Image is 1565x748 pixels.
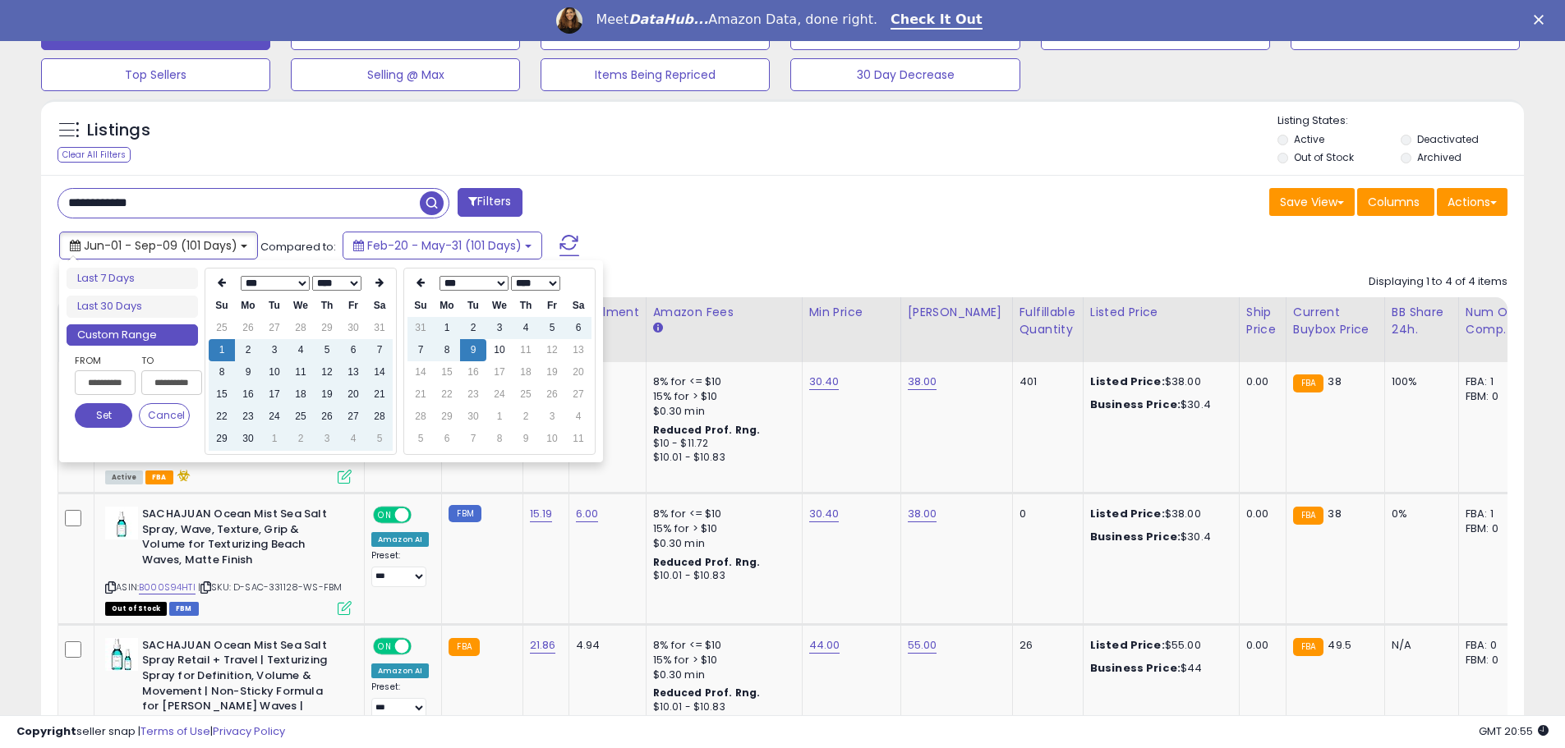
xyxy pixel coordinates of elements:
[434,295,460,317] th: Mo
[486,383,513,406] td: 24
[84,237,237,254] span: Jun-01 - Sep-09 (101 Days)
[539,428,565,450] td: 10
[67,296,198,318] li: Last 30 Days
[653,451,789,465] div: $10.01 - $10.83
[1090,660,1181,676] b: Business Price:
[1246,374,1273,389] div: 0.00
[366,428,393,450] td: 5
[58,147,131,163] div: Clear All Filters
[407,339,434,361] td: 7
[105,638,138,671] img: 31JmbkN-8lL._SL40_.jpg
[653,569,789,583] div: $10.01 - $10.83
[145,470,173,484] span: FBA
[541,58,770,91] button: Items Being Repriced
[1417,150,1461,164] label: Archived
[235,383,261,406] td: 16
[1020,638,1070,653] div: 26
[1466,389,1520,404] div: FBM: 0
[434,317,460,339] td: 1
[409,640,435,654] span: OFF
[809,374,840,390] a: 30.40
[288,317,314,339] td: 28
[1090,637,1165,653] b: Listed Price:
[209,428,235,450] td: 29
[261,295,288,317] th: Tu
[513,317,539,339] td: 4
[407,383,434,406] td: 21
[1328,374,1341,389] span: 38
[340,361,366,383] td: 13
[653,507,789,521] div: 8% for <= $10
[209,295,235,317] th: Su
[288,339,314,361] td: 4
[653,653,789,668] div: 15% for > $10
[371,681,429,718] div: Preset:
[1479,723,1549,739] span: 2025-09-10 20:55 GMT
[41,58,270,91] button: Top Sellers
[16,723,76,739] strong: Copyright
[105,470,143,484] span: All listings currently available for purchase on Amazon
[434,361,460,383] td: 15
[209,361,235,383] td: 8
[530,506,553,522] a: 15.19
[235,361,261,383] td: 9
[809,304,894,321] div: Min Price
[105,507,138,539] img: 31-4tP6gGvL._SL40_.jpg
[565,317,591,339] td: 6
[460,428,486,450] td: 7
[213,723,285,739] a: Privacy Policy
[1466,304,1526,338] div: Num of Comp.
[596,11,877,28] div: Meet Amazon Data, done right.
[891,11,983,30] a: Check It Out
[1293,638,1323,656] small: FBA
[375,508,395,522] span: ON
[375,640,395,654] span: ON
[314,339,340,361] td: 5
[261,317,288,339] td: 27
[1293,304,1378,338] div: Current Buybox Price
[1392,304,1452,338] div: BB Share 24h.
[908,637,937,654] a: 55.00
[576,374,633,389] div: 4.71
[314,317,340,339] td: 29
[530,637,556,654] a: 21.86
[434,428,460,450] td: 6
[67,324,198,346] li: Custom Range
[59,232,258,259] button: Jun-01 - Sep-09 (101 Days)
[1293,507,1323,525] small: FBA
[1466,374,1520,389] div: FBA: 1
[1090,397,1227,412] div: $30.4
[565,339,591,361] td: 13
[235,428,261,450] td: 30
[314,428,340,450] td: 3
[576,638,633,653] div: 4.94
[261,406,288,428] td: 24
[371,663,429,678] div: Amazon AI
[235,317,261,339] td: 26
[653,686,761,700] b: Reduced Prof. Rng.
[1090,529,1181,544] b: Business Price:
[75,403,132,428] button: Set
[1466,653,1520,668] div: FBM: 0
[486,361,513,383] td: 17
[260,239,336,255] span: Compared to:
[1293,374,1323,392] small: FBA
[141,352,190,369] label: To
[407,317,434,339] td: 31
[16,724,285,740] div: seller snap | |
[653,437,789,451] div: $10 - $11.72
[1090,374,1165,389] b: Listed Price:
[142,507,342,571] b: SACHAJUAN Ocean Mist Sea Salt Spray, Wave, Texture, Grip & Volume for Texturizing Beach Waves, Ma...
[291,58,520,91] button: Selling @ Max
[169,602,199,616] span: FBM
[340,317,366,339] td: 30
[434,339,460,361] td: 8
[261,339,288,361] td: 3
[173,470,191,481] i: hazardous material
[908,374,937,390] a: 38.00
[1534,15,1550,25] div: Close
[139,581,196,594] a: B000S94HTI
[539,406,565,428] td: 3
[653,389,789,404] div: 15% for > $10
[1090,304,1232,321] div: Listed Price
